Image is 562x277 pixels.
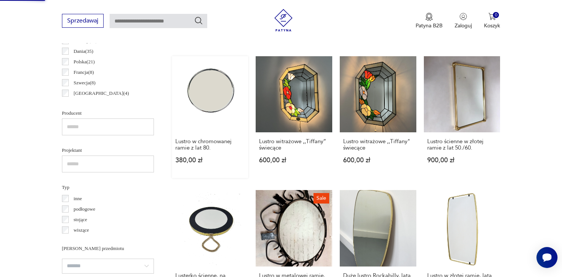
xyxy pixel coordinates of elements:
[259,138,329,151] h3: Lustro witrażowe ,,Tiffany” świecące
[194,16,203,25] button: Szukaj
[74,47,93,55] p: Dania ( 35 )
[340,56,416,178] a: Lustro witrażowe ,,Tiffany" świecąceLustro witrażowe ,,Tiffany" świecące600,00 zł
[343,157,413,163] p: 600,00 zł
[62,19,104,24] a: Sprzedawaj
[74,226,89,234] p: wiszące
[416,22,443,29] p: Patyna B2B
[460,13,467,20] img: Ikonka użytkownika
[536,247,557,268] iframe: Smartsupp widget button
[172,56,249,178] a: Lustro w chromowanej ramie z lat 80.Lustro w chromowanej ramie z lat 80.380,00 zł
[343,138,413,151] h3: Lustro witrażowe ,,Tiffany" świecące
[74,58,95,66] p: Polska ( 21 )
[62,183,154,192] p: Typ
[62,14,104,28] button: Sprzedawaj
[62,244,154,253] p: [PERSON_NAME] przedmiotu
[62,146,154,154] p: Projektant
[424,56,500,178] a: Lustro ścienne w złotej ramie z lat 50./60.Lustro ścienne w złotej ramie z lat 50./60.900,00 zł
[272,9,295,31] img: Patyna - sklep z meblami i dekoracjami vintage
[74,100,99,108] p: Hiszpania ( 4 )
[74,68,94,76] p: Francja ( 8 )
[493,12,499,18] div: 0
[484,13,500,29] button: 0Koszyk
[175,138,245,151] h3: Lustro w chromowanej ramie z lat 80.
[488,13,496,20] img: Ikona koszyka
[455,22,472,29] p: Zaloguj
[259,157,329,163] p: 600,00 zł
[62,109,154,117] p: Producent
[74,195,82,203] p: inne
[416,13,443,29] button: Patyna B2B
[427,157,497,163] p: 900,00 zł
[425,13,433,21] img: Ikona medalu
[455,13,472,29] button: Zaloguj
[416,13,443,29] a: Ikona medaluPatyna B2B
[74,89,129,97] p: [GEOGRAPHIC_DATA] ( 4 )
[74,79,96,87] p: Szwecja ( 8 )
[74,216,87,224] p: stojące
[74,205,95,213] p: podłogowe
[427,138,497,151] h3: Lustro ścienne w złotej ramie z lat 50./60.
[256,56,332,178] a: Lustro witrażowe ,,Tiffany” świecąceLustro witrażowe ,,Tiffany” świecące600,00 zł
[175,157,245,163] p: 380,00 zł
[484,22,500,29] p: Koszyk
